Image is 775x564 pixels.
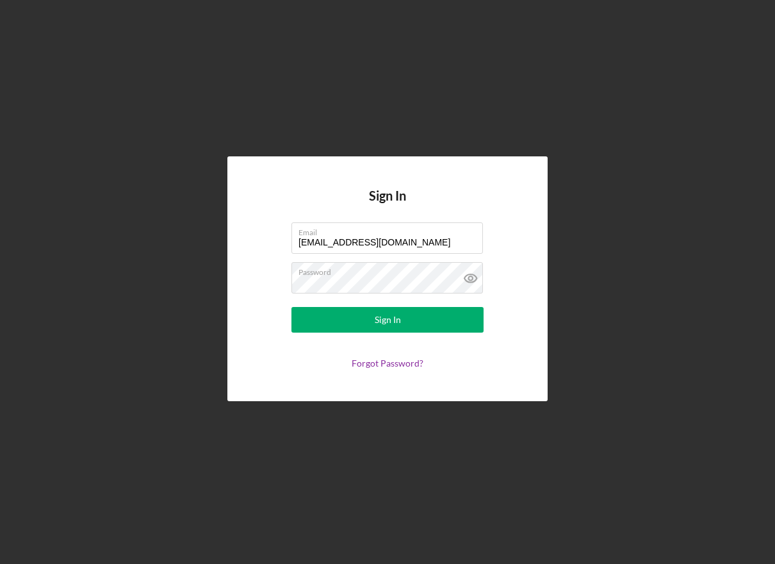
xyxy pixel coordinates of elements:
a: Forgot Password? [352,358,423,369]
h4: Sign In [369,188,406,222]
div: Sign In [375,307,401,333]
label: Email [298,223,483,237]
button: Sign In [291,307,484,333]
label: Password [298,263,483,277]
